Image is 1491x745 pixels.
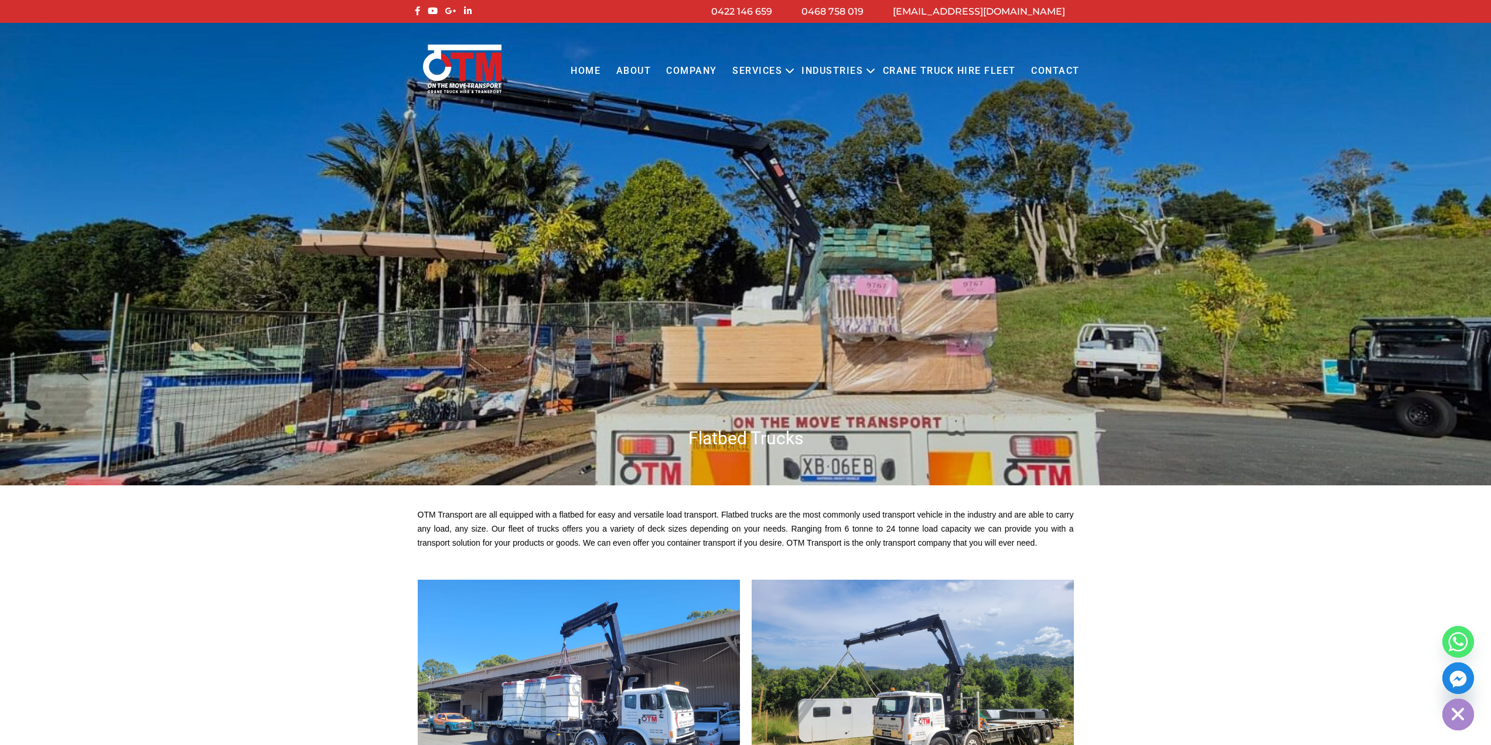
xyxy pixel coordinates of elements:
a: Whatsapp [1442,626,1474,658]
img: Otmtransport [421,43,504,94]
a: 0468 758 019 [801,6,864,17]
a: About [608,55,659,87]
h1: Flatbed Trucks [412,427,1080,450]
a: Crane Truck Hire Fleet [875,55,1023,87]
a: [EMAIL_ADDRESS][DOMAIN_NAME] [893,6,1065,17]
a: Industries [794,55,871,87]
a: Services [725,55,790,87]
a: COMPANY [659,55,725,87]
a: 0422 146 659 [711,6,772,17]
a: Contact [1023,55,1087,87]
a: Home [563,55,608,87]
a: Facebook_Messenger [1442,662,1474,694]
p: OTM Transport are all equipped with a flatbed for easy and versatile load transport. Flatbed truc... [418,508,1074,550]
